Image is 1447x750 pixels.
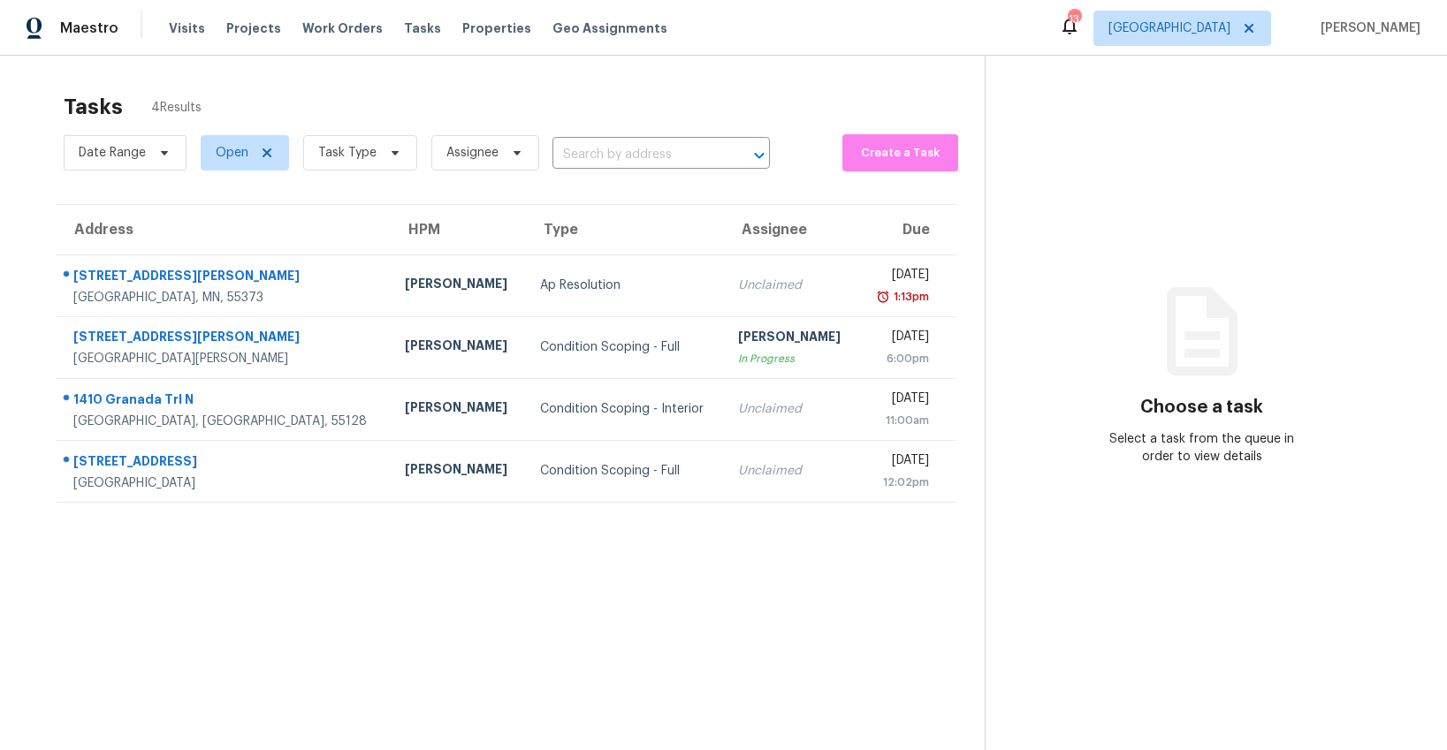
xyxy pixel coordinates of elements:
[738,277,845,294] div: Unclaimed
[738,328,845,350] div: [PERSON_NAME]
[724,205,859,254] th: Assignee
[873,266,929,288] div: [DATE]
[462,19,531,37] span: Properties
[73,413,377,430] div: [GEOGRAPHIC_DATA], [GEOGRAPHIC_DATA], 55128
[404,22,441,34] span: Tasks
[890,288,929,306] div: 1:13pm
[405,398,512,420] div: [PERSON_NAME]
[1314,19,1420,37] span: [PERSON_NAME]
[73,267,377,289] div: [STREET_ADDRESS][PERSON_NAME]
[405,337,512,359] div: [PERSON_NAME]
[405,275,512,297] div: [PERSON_NAME]
[552,141,720,169] input: Search by address
[216,144,248,162] span: Open
[64,98,123,116] h2: Tasks
[73,390,377,413] div: 1410 Granada Trl N
[738,400,845,418] div: Unclaimed
[405,460,512,482] div: [PERSON_NAME]
[73,474,377,492] div: [GEOGRAPHIC_DATA]
[859,205,956,254] th: Due
[873,350,929,367] div: 6:00pm
[526,205,724,254] th: Type
[876,288,890,306] img: Overdue Alarm Icon
[842,134,958,171] button: Create a Task
[552,19,667,37] span: Geo Assignments
[738,462,845,480] div: Unclaimed
[738,350,845,367] div: In Progress
[302,19,383,37] span: Work Orders
[318,144,377,162] span: Task Type
[391,205,526,254] th: HPM
[873,473,929,491] div: 12:02pm
[1068,11,1080,28] div: 13
[1108,19,1230,37] span: [GEOGRAPHIC_DATA]
[540,400,710,418] div: Condition Scoping - Interior
[226,19,281,37] span: Projects
[446,144,499,162] span: Assignee
[60,19,118,37] span: Maestro
[540,462,710,480] div: Condition Scoping - Full
[540,277,710,294] div: Ap Resolution
[747,143,772,168] button: Open
[73,350,377,367] div: [GEOGRAPHIC_DATA][PERSON_NAME]
[1140,398,1263,416] h3: Choose a task
[57,205,391,254] th: Address
[851,143,949,163] span: Create a Task
[79,144,146,162] span: Date Range
[169,19,205,37] span: Visits
[873,390,929,412] div: [DATE]
[873,451,929,473] div: [DATE]
[73,452,377,474] div: [STREET_ADDRESS]
[873,328,929,350] div: [DATE]
[151,99,202,117] span: 4 Results
[873,412,929,429] div: 11:00am
[73,328,377,350] div: [STREET_ADDRESS][PERSON_NAME]
[73,289,377,307] div: [GEOGRAPHIC_DATA], MN, 55373
[540,338,710,356] div: Condition Scoping - Full
[1093,430,1310,466] div: Select a task from the queue in order to view details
